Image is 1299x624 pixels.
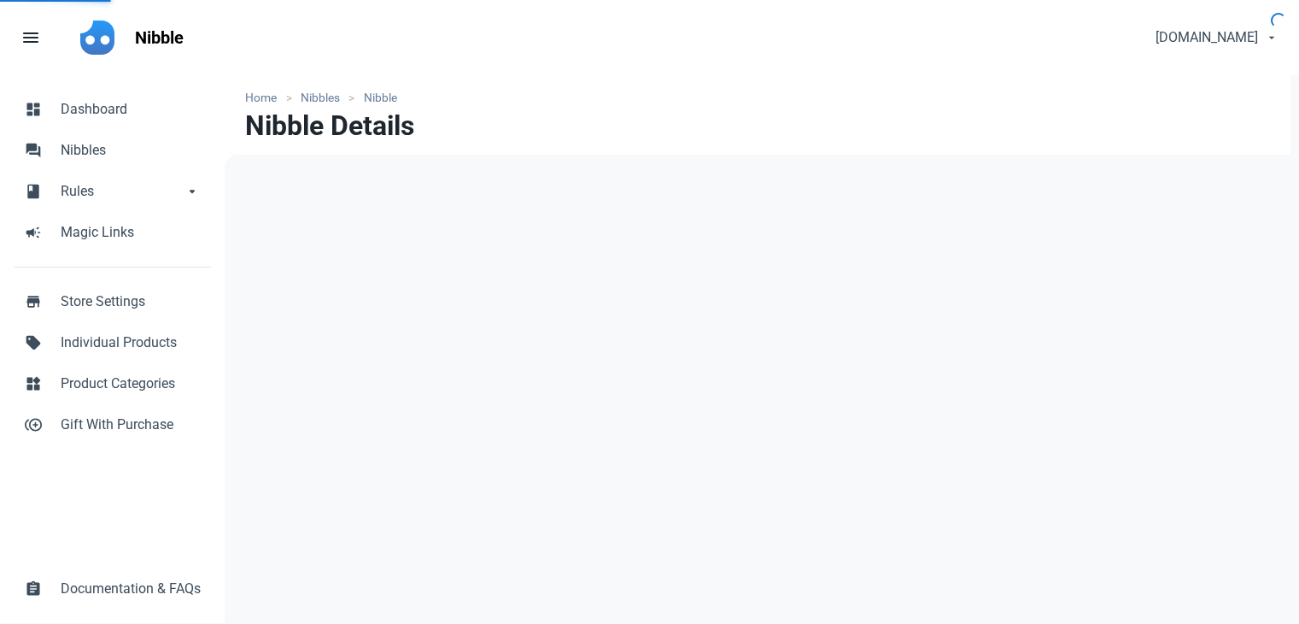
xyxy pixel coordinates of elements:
span: widgets [25,374,42,391]
a: bookRulesarrow_drop_down [14,171,211,212]
span: control_point_duplicate [25,415,42,432]
a: Nibbles [292,89,349,107]
span: [DOMAIN_NAME] [1156,27,1258,48]
span: Store Settings [61,291,201,312]
span: forum [25,140,42,157]
span: arrow_drop_down [184,181,201,198]
span: Rules [61,181,184,202]
span: book [25,181,42,198]
span: Gift With Purchase [61,415,201,435]
a: campaignMagic Links [14,212,211,253]
a: widgetsProduct Categories [14,363,211,404]
span: menu [20,27,41,48]
span: Nibbles [61,140,201,161]
span: store [25,291,42,309]
a: Nibble [125,14,194,62]
span: Documentation & FAQs [61,579,201,599]
span: Individual Products [61,333,201,353]
span: campaign [25,222,42,239]
button: [DOMAIN_NAME] [1141,21,1289,55]
span: dashboard [25,99,42,116]
a: assignmentDocumentation & FAQs [14,568,211,609]
a: sellIndividual Products [14,322,211,363]
p: Nibble [135,26,184,50]
h1: Nibble Details [245,110,414,141]
nav: breadcrumbs [225,75,1290,110]
span: Product Categories [61,374,201,394]
a: dashboardDashboard [14,89,211,130]
a: Home [245,89,285,107]
span: assignment [25,579,42,596]
a: control_point_duplicateGift With Purchase [14,404,211,445]
span: Dashboard [61,99,201,120]
span: Magic Links [61,222,201,243]
a: forumNibbles [14,130,211,171]
a: storeStore Settings [14,281,211,322]
span: sell [25,333,42,350]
